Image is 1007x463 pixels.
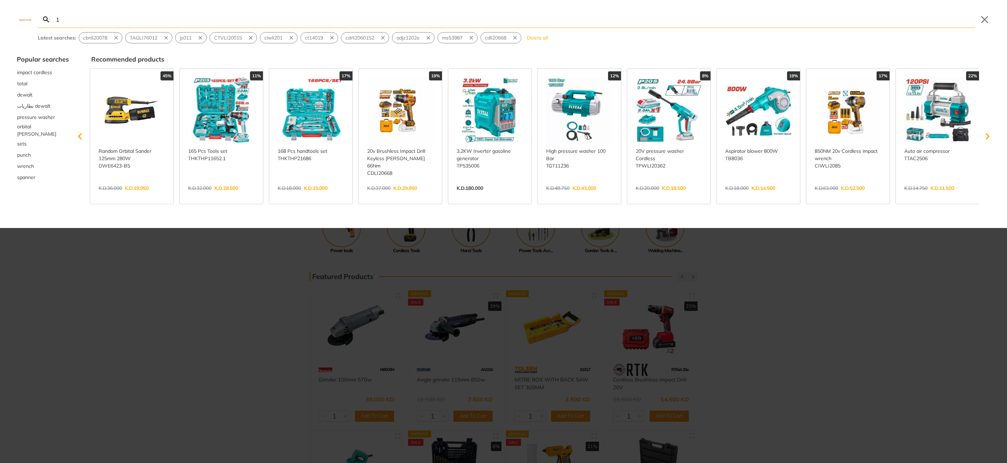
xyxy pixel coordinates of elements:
[392,32,435,43] div: Suggestion: adjz1202e
[17,78,69,89] div: Suggestion: total
[442,34,463,42] span: ms53987
[380,35,386,41] svg: Remove suggestion: cdrli2060152
[437,32,478,43] div: Suggestion: ms53987
[966,71,979,80] div: 22%
[160,71,173,80] div: 45%
[305,34,323,42] span: ct14019
[17,163,34,170] span: wrench
[73,129,87,143] svg: Scroll left
[17,114,55,121] span: pressure washer
[250,71,263,80] div: 11%
[424,33,434,43] button: Remove suggestion: adjz1202e
[209,32,257,43] div: Suggestion: CTVLI20015
[877,71,890,80] div: 17%
[467,33,477,43] button: Remove suggestion: ms53987
[260,32,298,43] div: Suggestion: ciwli201
[113,35,119,41] svg: Remove suggestion: cbnli20078
[163,35,169,41] svg: Remove suggestion: TAGLI76012
[392,33,424,43] button: Select suggestion: adjz1202e
[17,149,69,161] button: Select suggestion: punch
[17,55,69,64] div: Popular searches
[17,123,69,138] span: orbital [PERSON_NAME]
[300,32,338,43] div: Suggestion: ct14019
[17,172,69,183] button: Select suggestion: spanner
[329,35,335,41] svg: Remove suggestion: ct14019
[17,174,35,181] span: spanner
[17,91,33,99] span: dewalt
[246,33,257,43] button: Remove suggestion: CTVLI20015
[197,35,203,41] svg: Remove suggestion: js011
[17,138,69,149] button: Select suggestion: sets
[17,89,69,100] div: Suggestion: dewalt
[425,35,431,41] svg: Remove suggestion: adjz1202e
[512,35,518,41] svg: Remove suggestion: cdli20668
[126,33,162,43] button: Select suggestion: TAGLI76012
[17,69,52,76] span: impact cordless
[264,34,283,42] span: ciwli201
[327,33,338,43] button: Remove suggestion: ct14019
[79,33,112,43] button: Select suggestion: cbnli20078
[287,33,297,43] button: Remove suggestion: ciwli201
[175,32,207,43] div: Suggestion: js011
[17,112,69,123] div: Suggestion: pressure washer
[979,14,990,25] button: Close
[248,35,254,41] svg: Remove suggestion: CTVLI20015
[17,149,69,161] div: Suggestion: punch
[700,71,710,80] div: 8%
[214,34,242,42] span: CTVLI20015
[79,32,122,43] div: Suggestion: cbnli20078
[510,33,521,43] button: Remove suggestion: cdli20668
[17,67,69,78] div: Suggestion: impact cordless
[17,140,27,148] span: sets
[55,11,975,28] input: Search…
[17,112,69,123] button: Select suggestion: pressure washer
[345,34,374,42] span: cdrli2060152
[17,100,69,112] div: Suggestion: بطاريات dewalt
[17,161,69,172] div: Suggestion: wrench
[130,34,157,42] span: TAGLI76012
[980,129,994,143] svg: Scroll right
[180,34,192,42] span: js011
[17,172,69,183] div: Suggestion: spanner
[17,102,50,110] span: بطاريات dewalt
[485,34,506,42] span: cdli20668
[91,55,990,64] div: Recommended products
[429,71,442,80] div: 19%
[17,80,27,87] span: total
[468,35,474,41] svg: Remove suggestion: ms53987
[378,33,389,43] button: Remove suggestion: cdrli2060152
[17,18,34,21] img: Close
[524,32,551,43] button: Delete all
[162,33,172,43] button: Remove suggestion: TAGLI76012
[787,71,800,80] div: 19%
[176,33,196,43] button: Select suggestion: js011
[608,71,621,80] div: 12%
[17,78,69,89] button: Select suggestion: total
[125,32,172,43] div: Suggestion: TAGLI76012
[438,33,467,43] button: Select suggestion: ms53987
[301,33,327,43] button: Select suggestion: ct14019
[42,15,50,24] svg: Search
[17,67,69,78] button: Select suggestion: impact cordless
[17,89,69,100] button: Select suggestion: dewalt
[83,34,107,42] span: cbnli20078
[112,33,122,43] button: Remove suggestion: cbnli20078
[260,33,287,43] button: Select suggestion: ciwli201
[38,34,76,42] div: Latest searches:
[341,33,378,43] button: Select suggestion: cdrli2060152
[341,32,389,43] div: Suggestion: cdrli2060152
[481,33,510,43] button: Select suggestion: cdli20668
[196,33,206,43] button: Remove suggestion: js011
[17,151,31,159] span: punch
[340,71,352,80] div: 17%
[17,138,69,149] div: Suggestion: sets
[210,33,246,43] button: Select suggestion: CTVLI20015
[17,123,69,138] div: Suggestion: orbital sande
[397,34,420,42] span: adjz1202e
[288,35,294,41] svg: Remove suggestion: ciwli201
[17,161,69,172] button: Select suggestion: wrench
[17,100,69,112] button: Select suggestion: بطاريات dewalt
[480,32,521,43] div: Suggestion: cdli20668
[17,123,69,138] button: Select suggestion: orbital sande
